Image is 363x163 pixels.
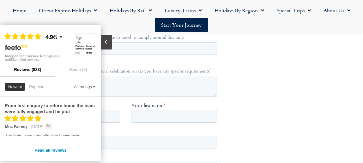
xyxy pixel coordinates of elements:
a: Orient Express Holidays [33,3,103,18]
a: Luxury Trains [158,3,208,18]
a: Holidays by Rail [103,3,158,18]
a: Holidays by Region [208,3,270,18]
a: Start your Journey [155,18,208,32]
nav: Menu [3,3,360,32]
a: About Us [317,3,357,18]
a: Special Trips [270,3,317,18]
span: Your last name [88,141,121,148]
a: Home [6,3,33,18]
